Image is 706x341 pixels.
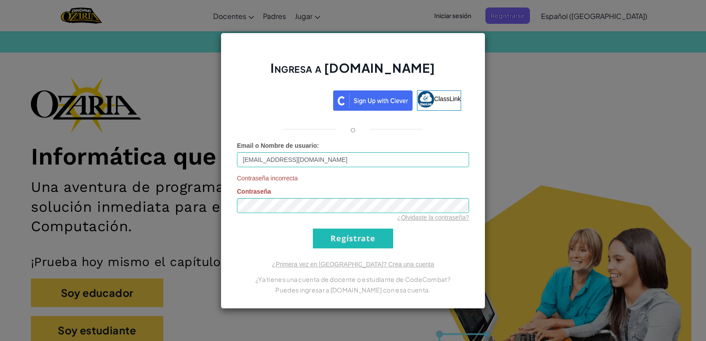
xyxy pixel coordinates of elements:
img: clever_sso_button@2x.png [333,90,413,111]
label: : [237,141,319,150]
a: ¿Primera vez en [GEOGRAPHIC_DATA]? Crea una cuenta [272,261,434,268]
img: classlink-logo-small.png [417,91,434,108]
span: Email o Nombre de usuario [237,142,317,149]
h2: Ingresa a [DOMAIN_NAME] [237,60,469,85]
a: ¿Olvidaste la contraseña? [397,214,469,221]
span: Contraseña [237,188,271,195]
iframe: Botón de Acceder con Google [240,90,333,109]
span: Contraseña incorrecta [237,174,469,183]
p: Puedes ingresar a [DOMAIN_NAME] con esa cuenta. [237,285,469,295]
span: ClassLink [434,95,461,102]
p: o [350,124,356,135]
input: Regístrate [313,229,393,248]
p: ¿Ya tienes una cuenta de docente o estudiante de CodeCombat? [237,274,469,285]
